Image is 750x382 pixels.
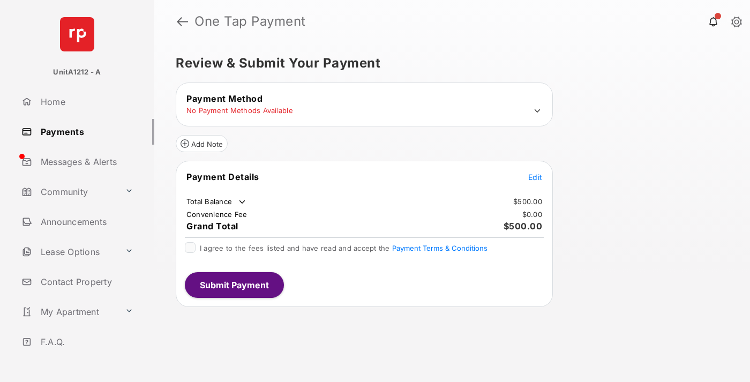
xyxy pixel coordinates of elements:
[194,15,306,28] strong: One Tap Payment
[176,135,228,152] button: Add Note
[186,197,247,207] td: Total Balance
[392,244,487,252] button: I agree to the fees listed and have read and accept the
[513,197,543,206] td: $500.00
[17,179,121,205] a: Community
[17,119,154,145] a: Payments
[17,329,154,355] a: F.A.Q.
[17,239,121,265] a: Lease Options
[528,173,542,182] span: Edit
[17,209,154,235] a: Announcements
[504,221,543,231] span: $500.00
[17,299,121,325] a: My Apartment
[176,57,720,70] h5: Review & Submit Your Payment
[185,272,284,298] button: Submit Payment
[186,209,248,219] td: Convenience Fee
[60,17,94,51] img: svg+xml;base64,PHN2ZyB4bWxucz0iaHR0cDovL3d3dy53My5vcmcvMjAwMC9zdmciIHdpZHRoPSI2NCIgaGVpZ2h0PSI2NC...
[53,67,101,78] p: UnitA1212 - A
[186,93,262,104] span: Payment Method
[186,171,259,182] span: Payment Details
[17,269,154,295] a: Contact Property
[17,89,154,115] a: Home
[186,106,294,115] td: No Payment Methods Available
[17,149,154,175] a: Messages & Alerts
[200,244,487,252] span: I agree to the fees listed and have read and accept the
[186,221,238,231] span: Grand Total
[522,209,543,219] td: $0.00
[528,171,542,182] button: Edit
